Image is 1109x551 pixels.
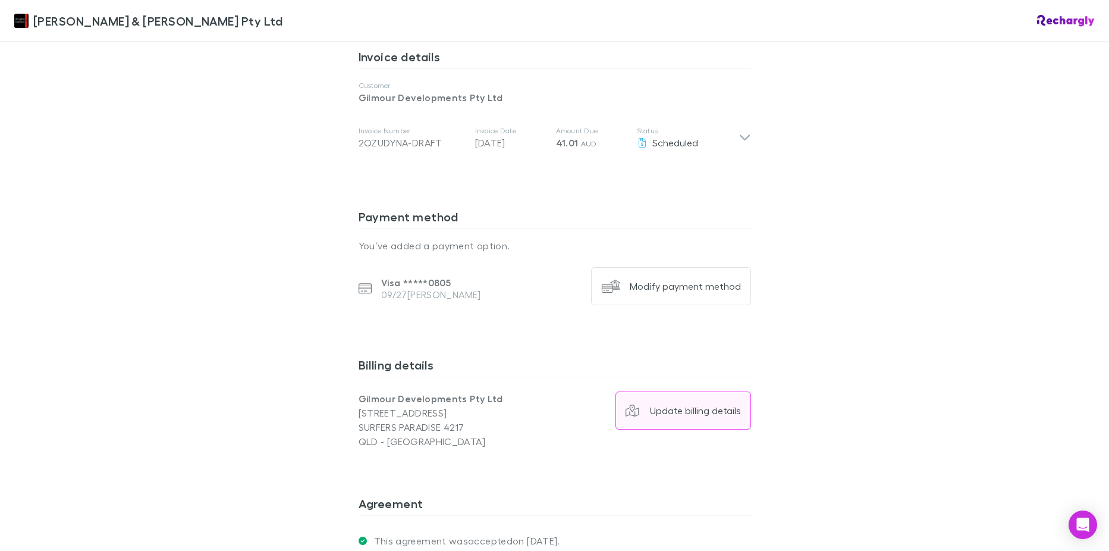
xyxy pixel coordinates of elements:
span: [PERSON_NAME] & [PERSON_NAME] Pty Ltd [33,12,282,30]
p: Gilmour Developments Pty Ltd [359,392,555,406]
h3: Billing details [359,358,751,377]
p: SURFERS PARADISE 4217 [359,420,555,434]
p: Amount Due [556,126,627,136]
p: 09/27 [PERSON_NAME] [381,289,481,300]
p: Status [637,126,739,136]
img: Rechargly Logo [1037,15,1095,27]
span: Scheduled [652,137,698,148]
p: [STREET_ADDRESS] [359,406,555,420]
div: Update billing details [650,405,741,417]
p: Invoice Number [359,126,466,136]
h3: Invoice details [359,49,751,68]
span: AUD [581,139,597,148]
button: Update billing details [615,392,751,430]
p: Gilmour Developments Pty Ltd [359,90,751,105]
p: Invoice Date [475,126,546,136]
p: You’ve added a payment option. [359,239,751,253]
h3: Agreement [359,496,751,515]
div: Invoice Number2OZUDYNA-DRAFTInvoice Date[DATE]Amount Due41.01 AUDStatusScheduled [349,114,761,162]
p: [DATE] [475,136,546,150]
p: QLD - [GEOGRAPHIC_DATA] [359,434,555,449]
button: Modify payment method [591,267,751,305]
div: Open Intercom Messenger [1069,511,1097,539]
div: 2OZUDYNA-DRAFT [359,136,466,150]
img: Douglas & Harrison Pty Ltd's Logo [14,14,29,28]
div: Modify payment method [630,280,741,292]
p: Customer [359,81,751,90]
p: This agreement was accepted on [DATE] . [367,535,560,547]
h3: Payment method [359,209,751,228]
span: 41.01 [556,137,579,149]
img: Modify payment method's Logo [601,277,620,296]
